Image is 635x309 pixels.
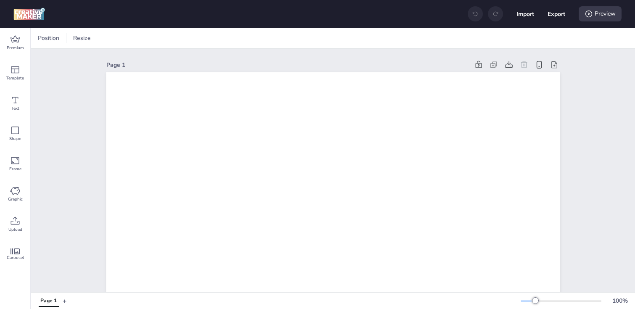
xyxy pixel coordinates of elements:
div: Page 1 [106,61,469,69]
button: Export [548,5,565,23]
div: Preview [579,6,622,21]
span: Template [6,75,24,82]
span: Text [11,105,19,112]
span: Shape [9,135,21,142]
span: Graphic [8,196,23,203]
button: Import [516,5,534,23]
span: Frame [9,166,21,172]
button: + [63,293,67,308]
span: Resize [71,34,92,42]
img: logo Creative Maker [13,8,45,20]
div: 100 % [610,296,630,305]
div: Tabs [34,293,63,308]
span: Carousel [7,254,24,261]
span: Premium [7,45,24,51]
span: Position [36,34,61,42]
span: Upload [8,226,22,233]
div: Page 1 [40,297,57,305]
